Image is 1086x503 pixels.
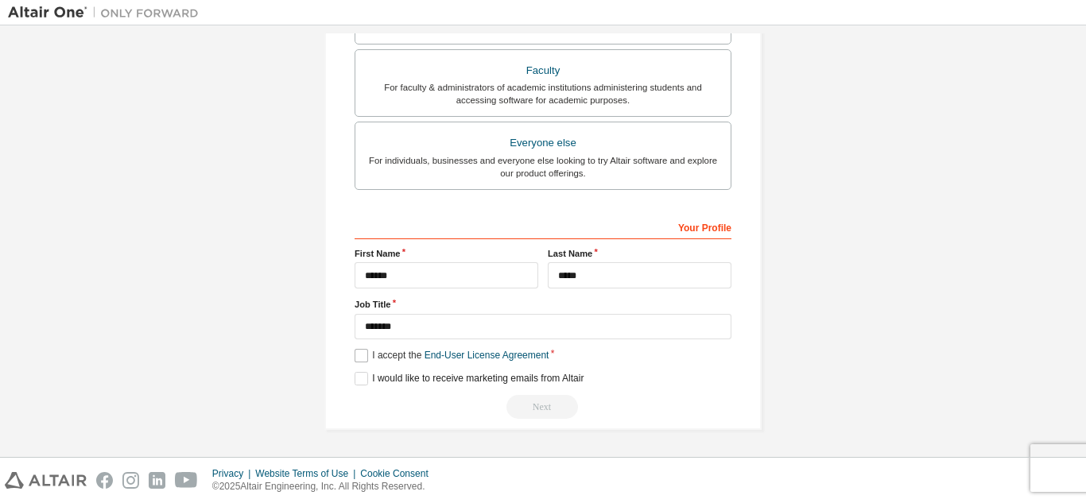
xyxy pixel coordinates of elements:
[425,350,549,361] a: End-User License Agreement
[355,395,731,419] div: Read and acccept EULA to continue
[8,5,207,21] img: Altair One
[212,480,438,493] p: © 2025 Altair Engineering, Inc. All Rights Reserved.
[5,472,87,489] img: altair_logo.svg
[355,298,731,311] label: Job Title
[355,247,538,260] label: First Name
[96,472,113,489] img: facebook.svg
[365,81,721,106] div: For faculty & administrators of academic institutions administering students and accessing softwa...
[355,372,584,385] label: I would like to receive marketing emails from Altair
[548,247,731,260] label: Last Name
[149,472,165,489] img: linkedin.svg
[212,467,255,480] div: Privacy
[365,132,721,154] div: Everyone else
[360,467,437,480] div: Cookie Consent
[175,472,198,489] img: youtube.svg
[255,467,360,480] div: Website Terms of Use
[355,349,549,362] label: I accept the
[355,214,731,239] div: Your Profile
[122,472,139,489] img: instagram.svg
[365,154,721,180] div: For individuals, businesses and everyone else looking to try Altair software and explore our prod...
[365,60,721,82] div: Faculty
